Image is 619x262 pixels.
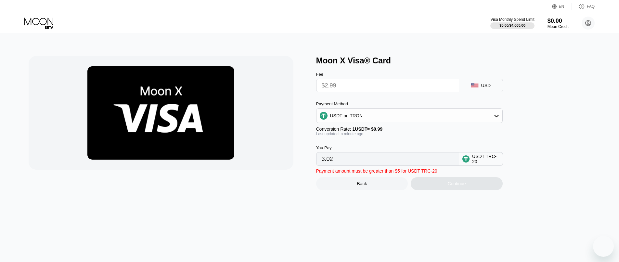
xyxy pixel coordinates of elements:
[316,168,437,174] div: Payment amount must be greater than $5 for USDT TRC-20
[572,3,595,10] div: FAQ
[316,56,597,65] div: Moon X Visa® Card
[316,101,503,106] div: Payment Method
[316,109,502,122] div: USDT on TRON
[353,126,383,132] span: 1 USDT ≈ $0.99
[548,24,569,29] div: Moon Credit
[316,177,408,190] div: Back
[472,154,499,164] div: USDT TRC-20
[481,83,491,88] div: USD
[316,145,459,150] div: You Pay
[316,132,503,136] div: Last updated: a minute ago
[357,181,367,186] div: Back
[552,3,572,10] div: EN
[490,17,534,22] div: Visa Monthly Spend Limit
[322,79,454,92] input: $0.00
[316,72,459,77] div: Fee
[559,4,564,9] div: EN
[490,17,534,29] div: Visa Monthly Spend Limit$0.00/$4,000.00
[316,126,503,132] div: Conversion Rate:
[548,18,569,24] div: $0.00
[330,113,363,118] div: USDT on TRON
[593,236,614,257] iframe: Button to launch messaging window, conversation in progress
[548,18,569,29] div: $0.00Moon Credit
[587,4,595,9] div: FAQ
[499,23,525,27] div: $0.00 / $4,000.00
